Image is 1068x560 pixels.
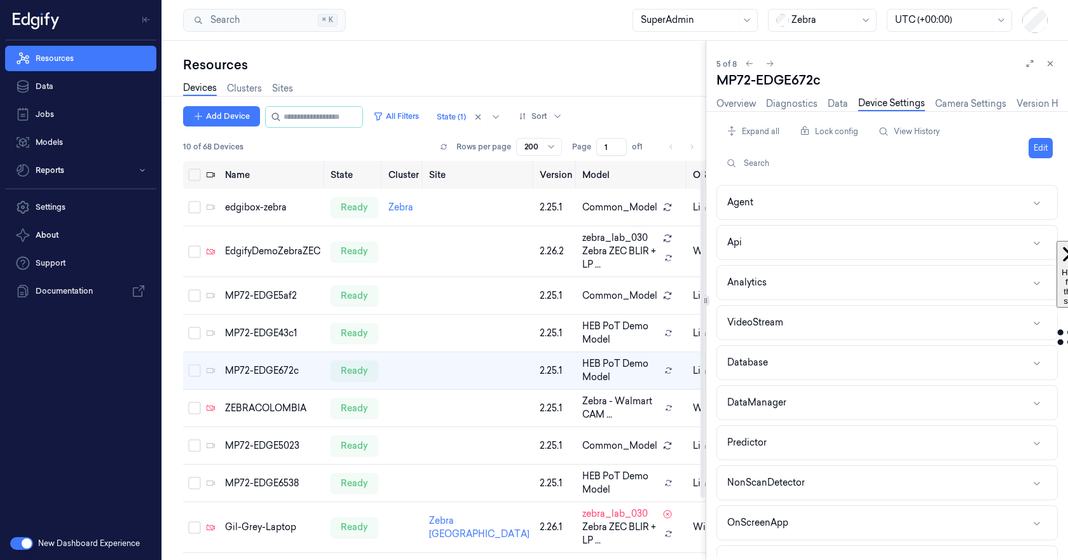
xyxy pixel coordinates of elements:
p: linux [693,439,734,453]
button: Select row [188,402,201,414]
a: Overview [716,97,756,111]
span: Search [205,13,240,27]
button: Select row [188,289,201,302]
button: Reports [5,158,156,183]
div: MP72-EDGE5af2 [225,289,320,303]
span: zebra_lab_030 [582,231,648,245]
div: edgibox-zebra [225,201,320,214]
div: Analytics [727,276,767,289]
span: Common_Model [582,201,657,214]
button: Lock config [795,121,863,142]
button: Select row [188,477,201,489]
div: MP72-EDGE5023 [225,439,320,453]
button: Database [717,346,1057,379]
button: Select row [188,364,201,377]
span: 10 of 68 Devices [183,141,243,153]
span: Zebra ZEC BLIR + LP ... [582,521,659,547]
div: 2.25.1 [540,402,572,415]
button: Select row [188,327,201,339]
div: 2.26.2 [540,245,572,258]
a: Devices [183,81,217,96]
div: ready [331,360,378,381]
div: Predictor [727,436,767,449]
th: State [325,161,383,189]
div: MP72-EDGE6538 [225,477,320,490]
p: windows [693,402,734,415]
a: Diagnostics [766,97,818,111]
button: NonScanDetector [717,466,1057,500]
div: Api [727,236,742,249]
button: About [5,222,156,248]
div: Expand all [722,120,784,144]
button: Select all [188,168,201,181]
p: Rows per page [456,141,511,153]
div: ready [331,285,378,306]
a: Support [5,250,156,276]
div: NonScanDetector [727,476,805,489]
button: Agent [717,186,1057,219]
p: windows [693,245,734,258]
div: MP72-EDGE672c [225,364,320,378]
div: ready [331,517,378,538]
div: Lock config [795,120,863,144]
a: Device Settings [858,97,925,111]
div: 2.25.1 [540,439,572,453]
div: 2.25.1 [540,327,572,340]
button: All Filters [368,106,424,126]
button: Analytics [717,266,1057,299]
div: VideoStream [727,316,783,329]
div: ready [331,242,378,262]
button: Edit [1029,138,1053,158]
div: 2.25.1 [540,477,572,490]
button: Select row [188,245,201,258]
th: Name [220,161,325,189]
a: Sites [272,82,293,95]
a: Zebra [388,201,413,213]
a: Jobs [5,102,156,127]
button: Expand all [722,121,784,142]
p: linux [693,477,734,490]
div: OnScreenApp [727,516,788,529]
button: Add Device [183,106,260,126]
a: Clusters [227,82,262,95]
div: Database [727,356,768,369]
button: Select row [188,521,201,534]
div: ready [331,473,378,493]
div: Gil-Grey-Laptop [225,521,320,534]
button: DataManager [717,386,1057,420]
button: VideoStream [717,306,1057,339]
a: Zebra [GEOGRAPHIC_DATA] [429,515,530,540]
a: Documentation [5,278,156,304]
div: ZEBRACOLOMBIA [225,402,320,415]
nav: pagination [662,138,701,156]
div: ready [331,435,378,456]
span: HEB PoT Demo Model [582,320,659,346]
p: linux [693,201,734,214]
span: HEB PoT Demo Model [582,357,659,384]
span: zebra_lab_030 [582,507,648,521]
div: ready [331,398,378,418]
span: Page [572,141,591,153]
span: HEB PoT Demo Model [582,470,659,496]
th: OS [688,161,739,189]
p: linux [693,327,734,340]
p: linux [693,364,734,378]
a: Camera Settings [935,97,1006,111]
p: linux [693,289,734,303]
div: 2.25.1 [540,289,572,303]
div: MP72-EDGE43c1 [225,327,320,340]
div: Agent [727,196,753,209]
div: ready [331,323,378,343]
p: windows [693,521,734,534]
a: Settings [5,195,156,220]
th: Site [424,161,535,189]
span: 5 of 8 [716,58,737,69]
button: Select row [188,439,201,452]
button: Predictor [717,426,1057,460]
a: Resources [5,46,156,71]
div: Resources [183,56,706,74]
span: of 1 [632,141,652,153]
th: Model [577,161,688,189]
button: View History [873,121,945,142]
span: Common_Model [582,289,657,303]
